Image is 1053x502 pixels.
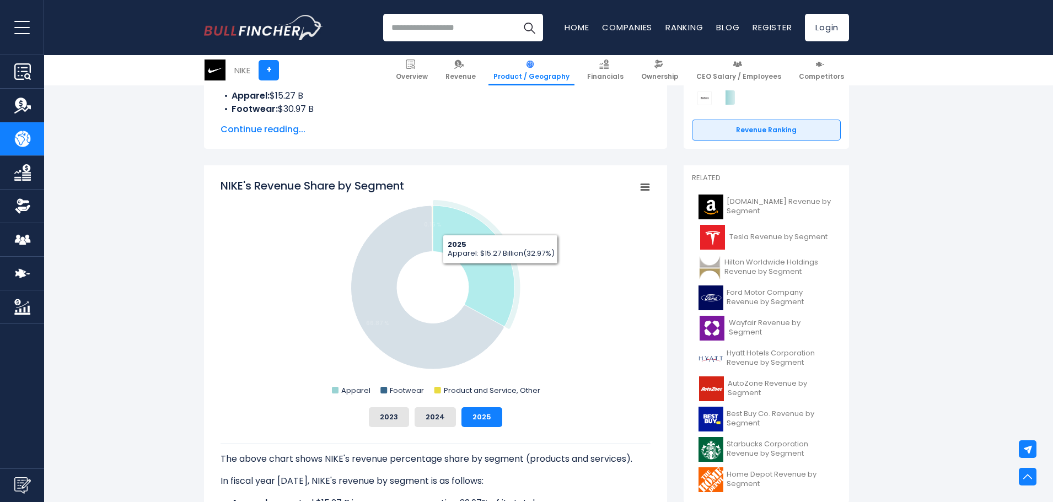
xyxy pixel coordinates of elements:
[699,285,723,310] img: F logo
[204,15,323,40] a: Go to homepage
[692,120,841,141] a: Revenue Ranking
[696,72,781,81] span: CEO Salary / Employees
[204,15,323,40] img: Bullfincher logo
[727,470,834,489] span: Home Depot Revenue by Segment
[692,192,841,222] a: [DOMAIN_NAME] Revenue by Segment
[727,349,834,368] span: Hyatt Hotels Corporation Revenue by Segment
[692,404,841,434] a: Best Buy Co. Revenue by Segment
[699,195,723,219] img: AMZN logo
[692,313,841,343] a: Wayfair Revenue by Segment
[699,376,724,401] img: AZO logo
[587,72,624,81] span: Financials
[641,72,679,81] span: Ownership
[692,222,841,252] a: Tesla Revenue by Segment
[728,379,834,398] span: AutoZone Revenue by Segment
[14,198,31,214] img: Ownership
[391,55,433,85] a: Overview
[699,467,723,492] img: HD logo
[692,343,841,374] a: Hyatt Hotels Corporation Revenue by Segment
[366,319,389,327] tspan: 66.87 %
[729,233,828,242] span: Tesla Revenue by Segment
[221,452,651,466] p: The above chart shows NIKE's revenue percentage share by segment (products and services).
[424,220,442,229] tspan: 0.16 %
[716,21,739,33] a: Blog
[582,55,628,85] a: Financials
[699,407,723,431] img: BBY logo
[753,21,792,33] a: Register
[234,64,250,77] div: NIKE
[390,385,424,396] text: Footwear
[699,255,721,280] img: HLT logo
[221,178,651,398] svg: NIKE's Revenue Share by Segment
[221,123,651,136] span: Continue reading...
[727,197,834,216] span: [DOMAIN_NAME] Revenue by Segment
[727,440,834,458] span: Starbucks Corporation Revenue by Segment
[461,407,502,427] button: 2025
[396,72,428,81] span: Overview
[445,72,476,81] span: Revenue
[341,385,370,396] text: Apparel
[565,21,589,33] a: Home
[692,374,841,404] a: AutoZone Revenue by Segment
[221,474,651,488] p: In fiscal year [DATE], NIKE's revenue by segment is as follows:
[369,407,409,427] button: 2023
[692,283,841,313] a: Ford Motor Company Revenue by Segment
[727,288,834,307] span: Ford Motor Company Revenue by Segment
[724,258,834,277] span: Hilton Worldwide Holdings Revenue by Segment
[415,407,456,427] button: 2024
[440,55,481,85] a: Revenue
[444,385,540,396] text: Product and Service, Other
[699,437,723,462] img: SBUX logo
[691,55,786,85] a: CEO Salary / Employees
[493,72,570,81] span: Product / Geography
[697,91,712,105] img: Deckers Outdoor Corporation competitors logo
[488,55,574,85] a: Product / Geography
[259,60,279,80] a: +
[515,14,543,41] button: Search
[799,72,844,81] span: Competitors
[699,346,723,371] img: H logo
[232,89,270,102] b: Apparel:
[794,55,849,85] a: Competitors
[699,225,726,250] img: TSLA logo
[665,21,703,33] a: Ranking
[232,102,278,115] b: Footwear:
[692,465,841,495] a: Home Depot Revenue by Segment
[692,434,841,465] a: Starbucks Corporation Revenue by Segment
[692,174,841,183] p: Related
[221,89,651,102] li: $15.27 B
[727,409,834,428] span: Best Buy Co. Revenue by Segment
[479,252,501,261] tspan: 32.97 %
[729,319,834,337] span: Wayfair Revenue by Segment
[699,316,726,341] img: W logo
[221,178,404,193] tspan: NIKE's Revenue Share by Segment
[221,102,651,116] li: $30.97 B
[805,14,849,41] a: Login
[636,55,684,85] a: Ownership
[205,60,225,80] img: NKE logo
[692,252,841,283] a: Hilton Worldwide Holdings Revenue by Segment
[602,21,652,33] a: Companies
